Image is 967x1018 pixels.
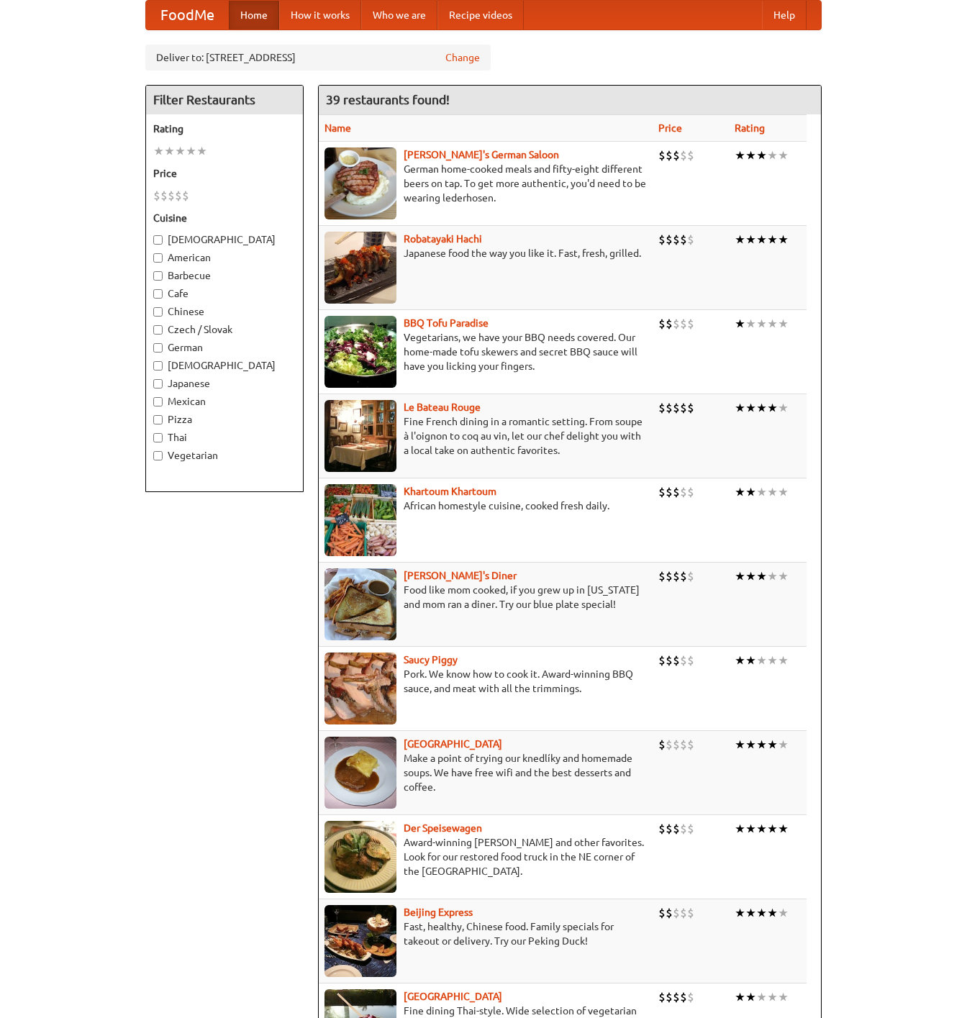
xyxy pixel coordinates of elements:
label: Japanese [153,376,296,391]
li: ★ [767,989,778,1005]
p: German home-cooked meals and fifty-eight different beers on tap. To get more authentic, you'd nee... [324,162,647,205]
li: $ [680,653,687,668]
li: $ [658,989,666,1005]
img: esthers.jpg [324,147,396,219]
a: How it works [279,1,361,29]
li: $ [666,653,673,668]
li: $ [666,232,673,247]
a: Name [324,122,351,134]
li: $ [680,737,687,753]
li: ★ [767,905,778,921]
a: BBQ Tofu Paradise [404,317,489,329]
li: ★ [745,653,756,668]
input: Chinese [153,307,163,317]
label: Pizza [153,412,296,427]
img: czechpoint.jpg [324,737,396,809]
li: ★ [745,737,756,753]
h5: Cuisine [153,211,296,225]
li: ★ [745,484,756,500]
input: American [153,253,163,263]
a: [PERSON_NAME]'s Diner [404,570,517,581]
li: ★ [778,232,789,247]
li: ★ [735,568,745,584]
img: speisewagen.jpg [324,821,396,893]
input: German [153,343,163,353]
a: [PERSON_NAME]'s German Saloon [404,149,559,160]
li: ★ [735,484,745,500]
li: ★ [745,568,756,584]
li: $ [673,737,680,753]
li: $ [666,316,673,332]
li: ★ [756,484,767,500]
li: $ [687,737,694,753]
li: ★ [735,905,745,921]
li: $ [687,400,694,416]
label: Thai [153,430,296,445]
li: $ [182,188,189,204]
input: [DEMOGRAPHIC_DATA] [153,235,163,245]
li: ★ [767,821,778,837]
li: ★ [745,989,756,1005]
p: Award-winning [PERSON_NAME] and other favorites. Look for our restored food truck in the NE corne... [324,835,647,878]
li: $ [687,568,694,584]
li: ★ [735,653,745,668]
li: ★ [735,737,745,753]
li: $ [673,568,680,584]
li: $ [666,147,673,163]
li: ★ [745,821,756,837]
li: ★ [778,147,789,163]
li: $ [673,905,680,921]
li: $ [666,989,673,1005]
a: Home [229,1,279,29]
input: Barbecue [153,271,163,281]
h5: Rating [153,122,296,136]
p: Pork. We know how to cook it. Award-winning BBQ sauce, and meat with all the trimmings. [324,667,647,696]
li: ★ [735,316,745,332]
li: $ [658,316,666,332]
label: Cafe [153,286,296,301]
li: $ [680,232,687,247]
li: $ [666,484,673,500]
li: ★ [767,147,778,163]
li: $ [666,568,673,584]
li: ★ [756,653,767,668]
li: $ [680,568,687,584]
p: Vegetarians, we have your BBQ needs covered. Our home-made tofu skewers and secret BBQ sauce will... [324,330,647,373]
label: Chinese [153,304,296,319]
a: Saucy Piggy [404,654,458,665]
li: $ [153,188,160,204]
li: ★ [778,568,789,584]
li: ★ [735,147,745,163]
a: Change [445,50,480,65]
li: $ [666,821,673,837]
li: ★ [767,400,778,416]
a: Le Bateau Rouge [404,401,481,413]
input: Mexican [153,397,163,406]
li: ★ [767,568,778,584]
li: $ [680,989,687,1005]
li: ★ [756,821,767,837]
div: Deliver to: [STREET_ADDRESS] [145,45,491,71]
h4: Filter Restaurants [146,86,303,114]
li: ★ [756,316,767,332]
input: Czech / Slovak [153,325,163,335]
li: $ [673,821,680,837]
li: ★ [767,484,778,500]
li: $ [680,821,687,837]
p: Make a point of trying our knedlíky and homemade soups. We have free wifi and the best desserts a... [324,751,647,794]
li: ★ [756,989,767,1005]
img: robatayaki.jpg [324,232,396,304]
b: Beijing Express [404,906,473,918]
b: [GEOGRAPHIC_DATA] [404,991,502,1002]
li: $ [673,653,680,668]
li: $ [673,147,680,163]
li: $ [658,484,666,500]
b: Khartoum Khartoum [404,486,496,497]
input: Cafe [153,289,163,299]
li: ★ [735,821,745,837]
li: $ [673,316,680,332]
b: Robatayaki Hachi [404,233,482,245]
li: $ [673,232,680,247]
li: $ [680,316,687,332]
